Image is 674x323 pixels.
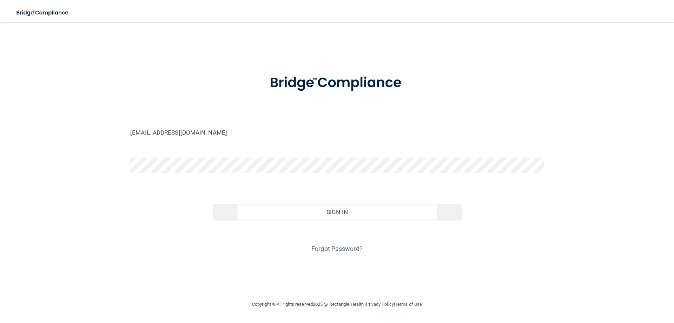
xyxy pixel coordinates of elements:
[255,65,419,101] img: bridge_compliance_login_screen.278c3ca4.svg
[366,302,394,307] a: Privacy Policy
[130,124,544,140] input: Email
[395,302,422,307] a: Terms of Use
[11,6,75,20] img: bridge_compliance_login_screen.278c3ca4.svg
[213,204,461,220] button: Sign In
[209,293,465,316] div: Copyright © All rights reserved 2025 @ Rectangle Health | |
[311,245,363,252] a: Forgot Password?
